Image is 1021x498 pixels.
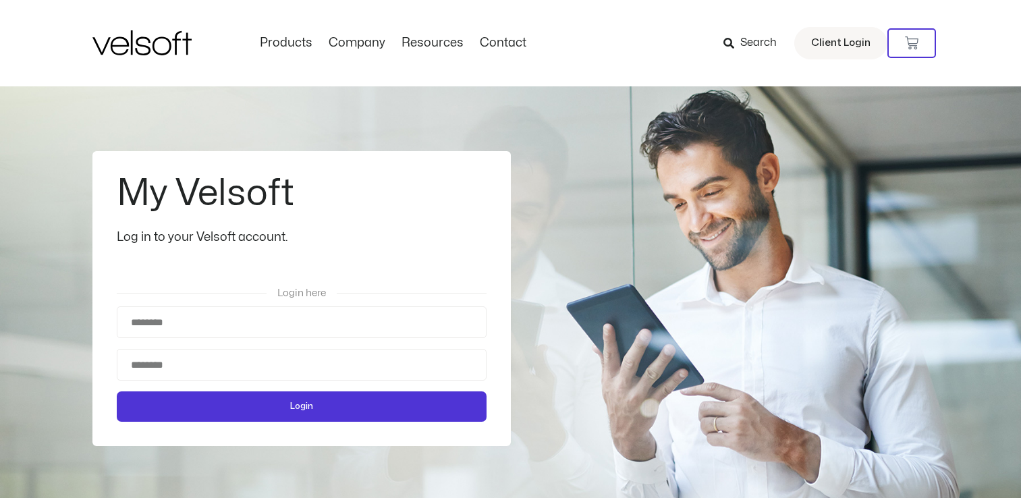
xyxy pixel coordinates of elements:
[393,36,472,51] a: ResourcesMenu Toggle
[811,34,871,52] span: Client Login
[252,36,321,51] a: ProductsMenu Toggle
[117,391,487,422] button: Login
[723,32,786,55] a: Search
[472,36,534,51] a: ContactMenu Toggle
[277,288,326,298] span: Login here
[117,228,487,247] div: Log in to your Velsoft account.
[794,27,887,59] a: Client Login
[321,36,393,51] a: CompanyMenu Toggle
[252,36,534,51] nav: Menu
[117,175,483,212] h2: My Velsoft
[290,399,313,414] span: Login
[740,34,777,52] span: Search
[92,30,192,55] img: Velsoft Training Materials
